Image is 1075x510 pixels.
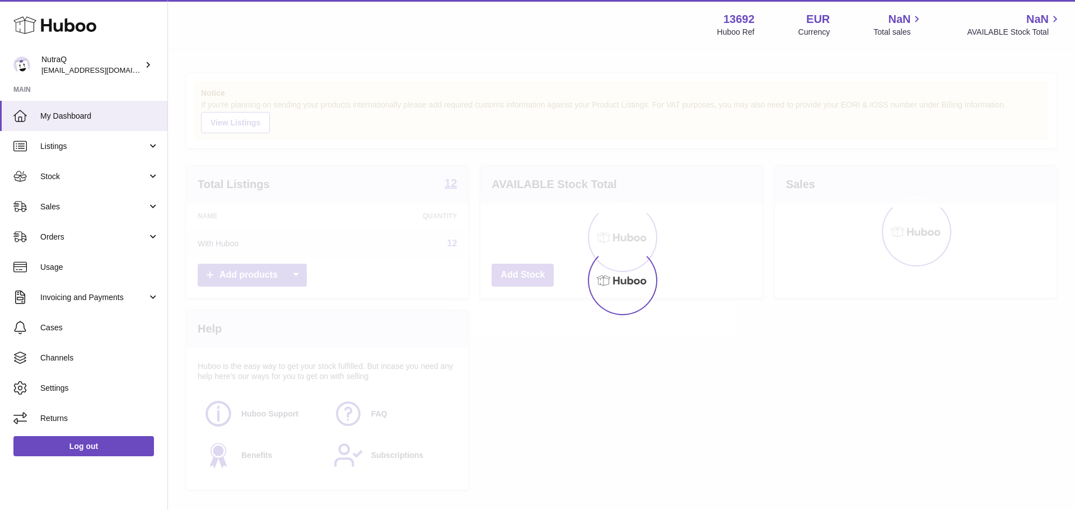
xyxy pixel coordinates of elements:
[40,202,147,212] span: Sales
[40,353,159,363] span: Channels
[41,65,165,74] span: [EMAIL_ADDRESS][DOMAIN_NAME]
[717,27,755,38] div: Huboo Ref
[40,232,147,242] span: Orders
[40,292,147,303] span: Invoicing and Payments
[798,27,830,38] div: Currency
[967,12,1062,38] a: NaN AVAILABLE Stock Total
[806,12,830,27] strong: EUR
[40,383,159,394] span: Settings
[40,171,147,182] span: Stock
[1026,12,1049,27] span: NaN
[888,12,910,27] span: NaN
[40,141,147,152] span: Listings
[873,12,923,38] a: NaN Total sales
[40,413,159,424] span: Returns
[723,12,755,27] strong: 13692
[873,27,923,38] span: Total sales
[40,111,159,121] span: My Dashboard
[40,262,159,273] span: Usage
[41,54,142,76] div: NutraQ
[13,436,154,456] a: Log out
[967,27,1062,38] span: AVAILABLE Stock Total
[13,57,30,73] img: log@nutraq.com
[40,322,159,333] span: Cases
